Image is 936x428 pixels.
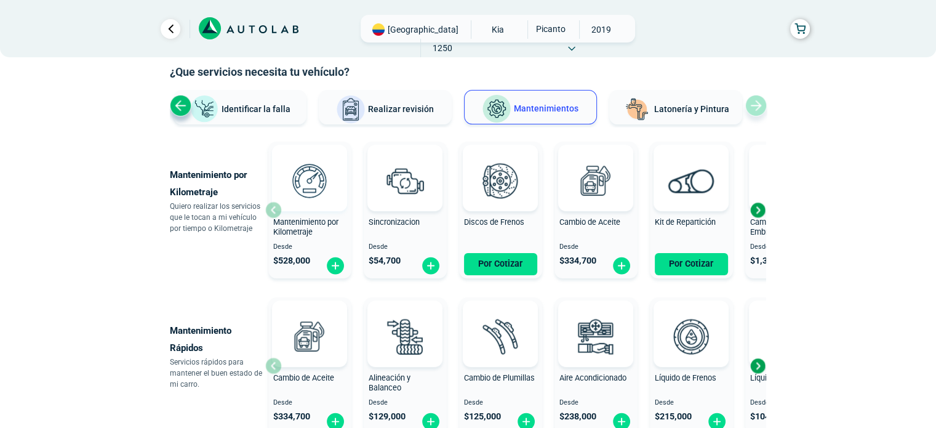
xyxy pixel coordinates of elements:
span: Mantenimientos [514,103,578,113]
span: Desde [273,243,346,251]
span: Desde [750,399,823,407]
span: $ 104,000 [750,411,787,422]
img: AD0BCuuxAAAAAElFTkSuQmCC [482,303,519,340]
span: Identificar la falla [222,103,290,113]
span: Discos de Frenos [464,217,524,227]
span: Desde [369,399,442,407]
span: Desde [559,243,633,251]
button: Realizar revisión [319,90,452,124]
span: Alineación y Balanceo [369,373,410,393]
img: fi_plus-circle2.svg [326,256,345,275]
span: Cambio de Plumillas [464,373,535,382]
img: AD0BCuuxAAAAAElFTkSuQmCC [577,303,614,340]
img: aire_acondicionado-v3.svg [569,309,623,363]
div: Previous slide [170,95,191,116]
span: Realizar revisión [368,104,434,114]
span: Cambio de Aceite [559,217,620,227]
span: $ 1,340,000 [750,256,794,266]
span: $ 125,000 [464,411,501,422]
span: $ 54,700 [369,256,401,266]
span: $ 334,700 [273,411,310,422]
span: Desde [655,399,728,407]
span: Sincronizacion [369,217,420,227]
span: $ 215,000 [655,411,692,422]
span: $ 528,000 [273,256,310,266]
img: AD0BCuuxAAAAAElFTkSuQmCC [386,147,423,184]
img: Latonería y Pintura [622,95,652,124]
span: $ 334,700 [559,256,596,266]
p: Quiero realizar los servicios que le tocan a mi vehículo por tiempo o Kilometraje [170,201,265,234]
span: KIA [476,20,520,39]
span: Kit de Repartición [655,217,716,227]
button: Identificar la falla [174,90,306,124]
img: AD0BCuuxAAAAAElFTkSuQmCC [482,147,519,184]
img: AD0BCuuxAAAAAElFTkSuQmCC [291,147,328,184]
img: sincronizacion-v3.svg [378,153,432,208]
img: plumillas-v3.svg [473,309,527,363]
span: $ 238,000 [559,411,596,422]
img: fi_plus-circle2.svg [421,256,441,275]
img: AD0BCuuxAAAAAElFTkSuQmCC [673,303,710,340]
img: AD0BCuuxAAAAAElFTkSuQmCC [673,147,710,184]
button: Cambio de Aceite Desde $334,700 [554,142,638,278]
div: Next slide [748,201,767,219]
span: Desde [464,399,537,407]
img: fi_plus-circle2.svg [612,256,631,275]
img: Mantenimientos [482,94,511,124]
span: Desde [750,243,823,251]
img: Realizar revisión [336,95,366,124]
button: Sincronizacion Desde $54,700 [364,142,447,278]
span: Desde [369,243,442,251]
img: frenos2-v3.svg [473,153,527,208]
img: AD0BCuuxAAAAAElFTkSuQmCC [577,147,614,184]
span: Mantenimiento por Kilometraje [273,217,338,237]
span: Líquido de Frenos [655,373,716,382]
span: $ 129,000 [369,411,406,422]
img: correa_de_reparticion-v3.svg [668,169,714,193]
img: alineacion_y_balanceo-v3.svg [378,309,432,363]
button: Cambio de Kit de Embrague Desde $1,340,000 [745,142,828,278]
img: Identificar la falla [190,95,219,124]
span: Desde [559,399,633,407]
a: Ir al paso anterior [161,19,180,39]
img: Flag of COLOMBIA [372,23,385,36]
p: Servicios rápidos para mantener el buen estado de mi carro. [170,357,265,390]
button: Mantenimiento por Kilometraje Desde $528,000 [268,142,351,278]
span: PICANTO [528,20,572,38]
img: AD0BCuuxAAAAAElFTkSuQmCC [386,303,423,340]
span: 2019 [580,20,623,39]
button: Por Cotizar [655,253,728,275]
button: Latonería y Pintura [609,90,742,124]
img: liquido_frenos-v3.svg [664,309,718,363]
img: kit_de_embrague-v3.svg [759,153,814,208]
img: cambio_de_aceite-v3.svg [569,153,623,208]
button: Mantenimientos [464,90,597,124]
span: Latonería y Pintura [654,104,729,114]
h2: ¿Que servicios necesita tu vehículo? [170,64,767,80]
span: Líquido Refrigerante [750,373,820,382]
span: Desde [273,399,346,407]
button: Discos de Frenos Por Cotizar [459,142,542,278]
span: [GEOGRAPHIC_DATA] [388,23,458,36]
button: Kit de Repartición Por Cotizar [650,142,733,278]
p: Mantenimiento Rápidos [170,322,265,357]
span: Aire Acondicionado [559,373,626,382]
span: Cambio de Kit de Embrague [750,217,809,237]
div: Next slide [748,357,767,375]
button: Por Cotizar [464,253,537,275]
img: AD0BCuuxAAAAAElFTkSuQmCC [291,303,328,340]
p: Mantenimiento por Kilometraje [170,166,265,201]
span: Cambio de Aceite [273,373,334,382]
span: 1250 [421,39,465,57]
img: cambio_de_aceite-v3.svg [282,309,337,363]
img: revision_por_kilometraje-v3.svg [282,153,337,208]
img: liquido_refrigerante-v3.svg [759,309,814,363]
